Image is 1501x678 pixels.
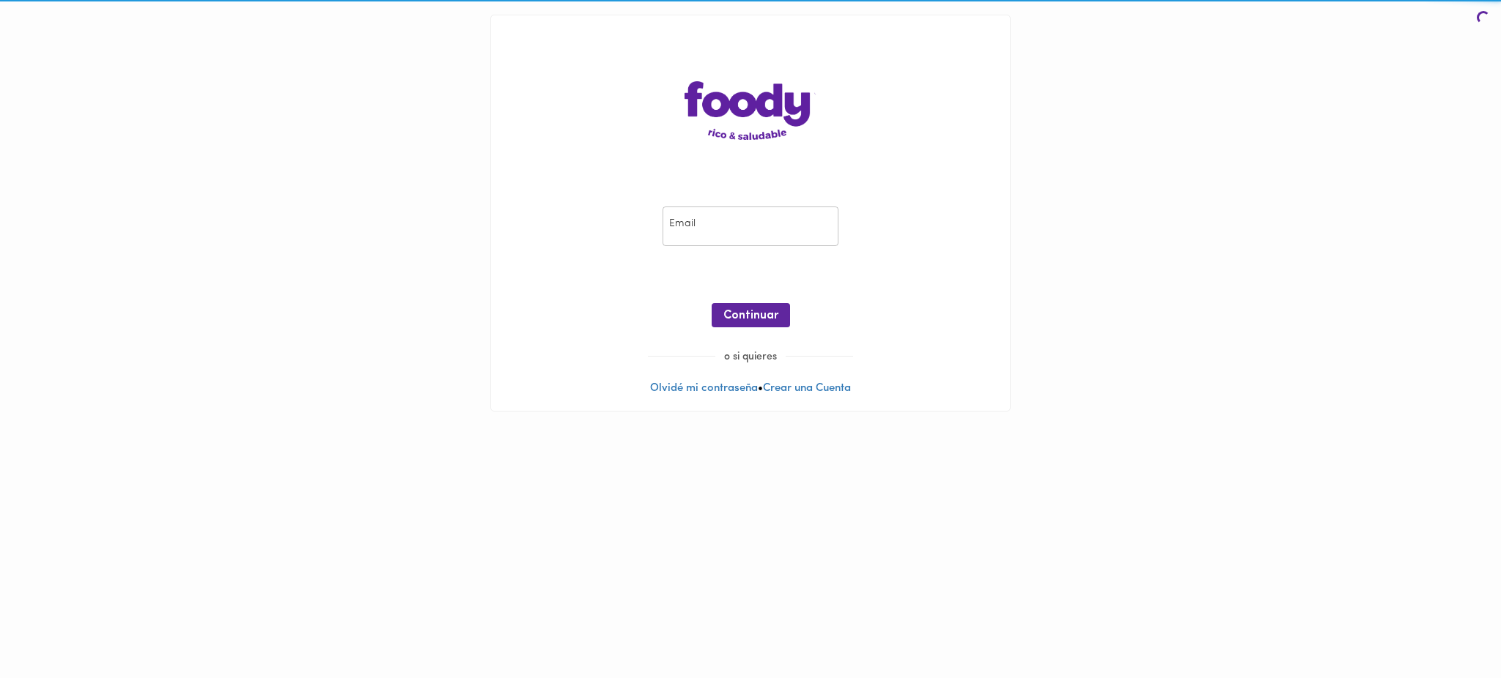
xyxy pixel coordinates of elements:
[712,303,790,327] button: Continuar
[715,351,786,362] span: o si quieres
[763,383,851,394] a: Crear una Cuenta
[650,383,758,394] a: Olvidé mi contraseña
[491,15,1010,411] div: •
[723,309,778,323] span: Continuar
[1416,593,1486,663] iframe: Messagebird Livechat Widget
[663,206,838,247] input: pepitoperez@gmail.com
[685,81,816,140] img: logo-main-page.png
